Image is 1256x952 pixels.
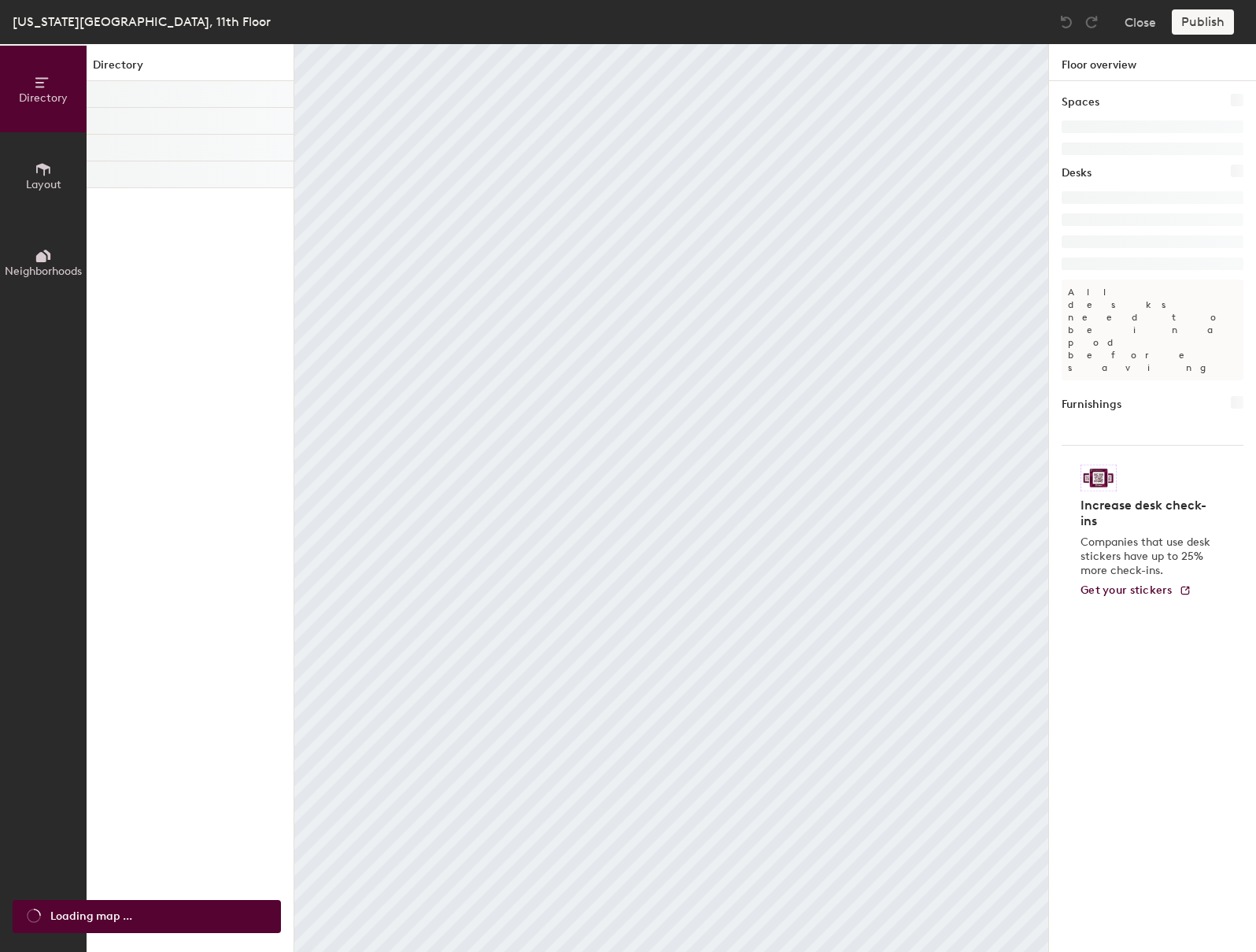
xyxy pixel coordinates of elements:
[1049,44,1256,81] h1: Floor overview
[1062,396,1121,413] h1: Furnishings
[87,57,294,81] h1: Directory
[5,265,82,278] span: Neighborhoods
[1062,165,1092,182] h1: Desks
[1125,9,1156,35] button: Close
[294,44,1048,952] canvas: Map
[1084,14,1099,30] img: Redo
[13,12,271,31] div: [US_STATE][GEOGRAPHIC_DATA], 11th Floor
[1081,583,1173,597] span: Get your stickers
[1081,584,1191,598] a: Get your stickers
[1062,94,1099,111] h1: Spaces
[26,178,61,191] span: Layout
[1081,465,1117,491] img: Sticker logo
[50,908,132,925] span: Loading map ...
[1058,14,1074,30] img: Undo
[1081,498,1215,529] h4: Increase desk check-ins
[19,91,68,105] span: Directory
[1081,535,1215,578] p: Companies that use desk stickers have up to 25% more check-ins.
[1062,280,1243,380] p: All desks need to be in a pod before saving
